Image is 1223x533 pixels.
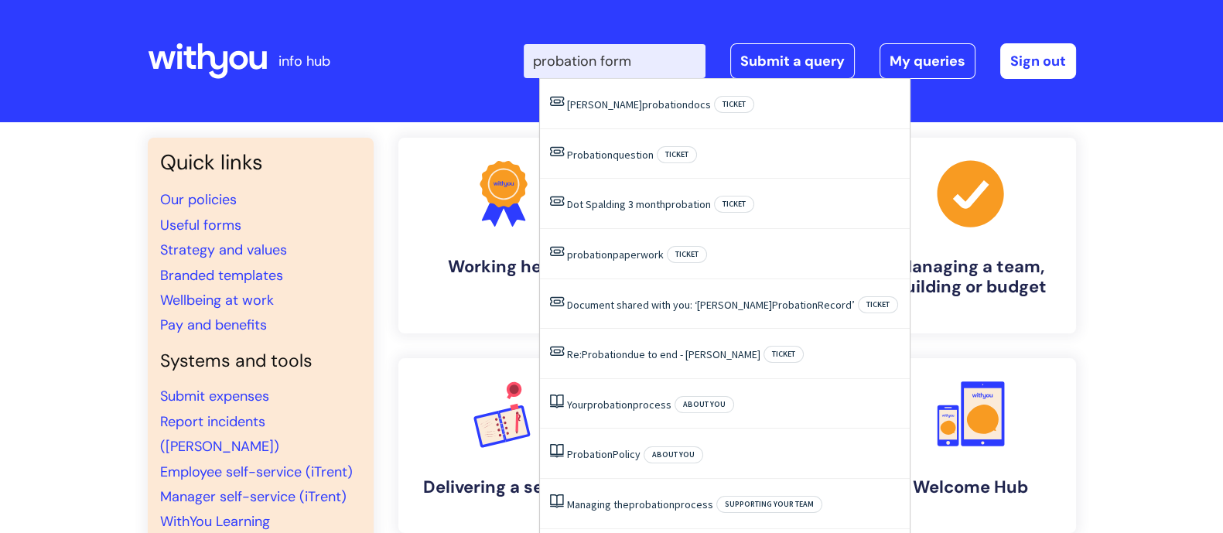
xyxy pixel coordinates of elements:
[567,298,855,312] a: Document shared with you: ‘[PERSON_NAME]ProbationRecord’
[567,248,664,261] a: probationpaperwork
[160,316,267,334] a: Pay and benefits
[524,44,705,78] input: Search
[587,398,633,412] span: probation
[730,43,855,79] a: Submit a query
[160,387,269,405] a: Submit expenses
[160,512,270,531] a: WithYou Learning
[160,216,241,234] a: Useful forms
[878,477,1064,497] h4: Welcome Hub
[764,346,804,363] span: Ticket
[675,396,734,413] span: About you
[524,43,1076,79] div: | -
[629,497,675,511] span: probation
[160,412,279,456] a: Report incidents ([PERSON_NAME])
[398,138,609,333] a: Working here
[160,241,287,259] a: Strategy and values
[644,446,703,463] span: About you
[278,49,330,73] p: info hub
[160,291,274,309] a: Wellbeing at work
[567,148,613,162] span: Probation
[567,347,760,361] a: Re:Probationdue to end - [PERSON_NAME]
[716,496,822,513] span: Supporting your team
[567,97,711,111] a: [PERSON_NAME]probationdocs
[160,150,361,175] h3: Quick links
[878,257,1064,298] h4: Managing a team, building or budget
[772,298,818,312] span: Probation
[667,246,707,263] span: Ticket
[714,96,754,113] span: Ticket
[411,257,596,277] h4: Working here
[567,497,713,511] a: Managing theprobationprocess
[567,447,641,461] a: ProbationPolicy
[1000,43,1076,79] a: Sign out
[398,358,609,533] a: Delivering a service
[642,97,688,111] span: probation
[665,197,711,211] span: probation
[567,197,711,211] a: Dot Spalding 3 monthprobation
[866,138,1076,333] a: Managing a team, building or budget
[567,447,613,461] span: Probation
[567,248,613,261] span: probation
[160,487,347,506] a: Manager self-service (iTrent)
[411,477,596,497] h4: Delivering a service
[160,463,353,481] a: Employee self-service (iTrent)
[160,350,361,372] h4: Systems and tools
[160,190,237,209] a: Our policies
[866,358,1076,533] a: Welcome Hub
[567,398,671,412] a: Yourprobationprocess
[880,43,975,79] a: My queries
[858,296,898,313] span: Ticket
[714,196,754,213] span: Ticket
[657,146,697,163] span: Ticket
[160,266,283,285] a: Branded templates
[567,148,654,162] a: Probationquestion
[582,347,627,361] span: Probation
